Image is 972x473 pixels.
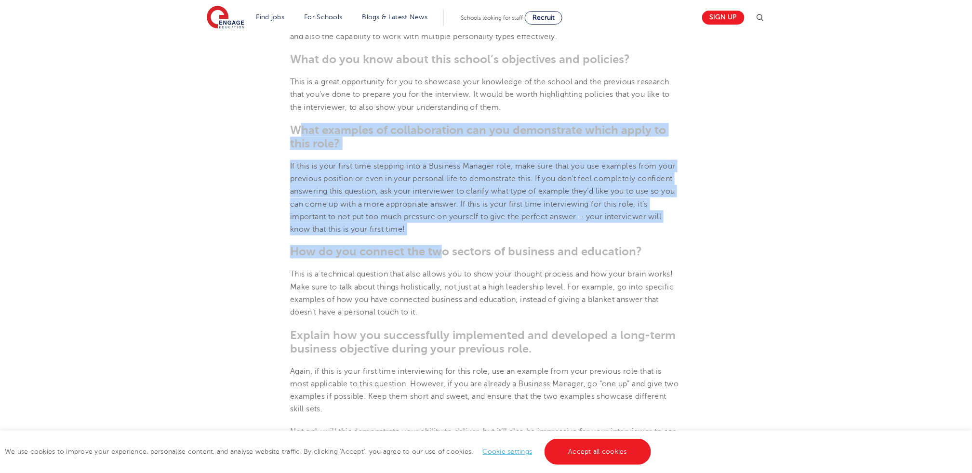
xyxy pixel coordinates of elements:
b: How do you connect the two sectors of business and education? [290,245,642,259]
a: For Schools [304,13,342,21]
span: Again, if this is your first time interviewing for this role, use an example from your previous r... [290,368,679,414]
span: Recruit [533,14,555,21]
span: Not only will this demonstrate your ability to deliver, but it’ll also be impressive for your int... [290,428,679,462]
a: Cookie settings [483,448,533,455]
span: If this is your first time stepping into a Business Manager role, make sure that you use examples... [290,162,676,234]
b: What examples of collaboration can you demonstrate which apply to this role? [290,123,666,150]
a: Recruit [525,11,562,25]
a: Blogs & Latest News [362,13,428,21]
b: Explain how you successfully implemented and developed a long-term business objective during your... [290,329,676,356]
span: We use cookies to improve your experience, personalise content, and analyse website traffic. By c... [5,448,653,455]
img: Engage Education [207,6,244,30]
a: Find jobs [256,13,285,21]
span: This is a great opportunity for you to showcase your knowledge of the school and the previous res... [290,78,670,112]
span: This is a technical question that also allows you to show your thought process and how your brain... [290,270,674,317]
a: Sign up [702,11,745,25]
b: What do you know about this school’s objectives and policies? [290,53,630,66]
span: Schools looking for staff [461,14,523,21]
a: Accept all cookies [545,439,652,465]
